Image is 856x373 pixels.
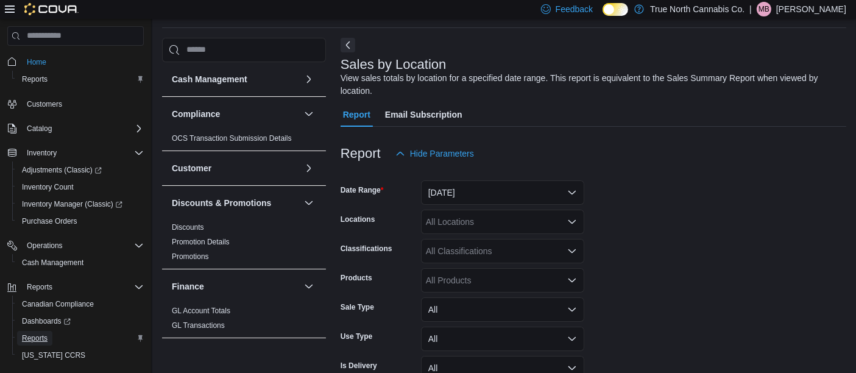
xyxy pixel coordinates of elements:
button: Compliance [302,107,316,121]
button: Open list of options [567,275,577,285]
h3: Discounts & Promotions [172,197,271,209]
button: [DATE] [421,180,584,205]
a: Customers [22,97,67,112]
a: Inventory Count [17,180,79,194]
span: Canadian Compliance [22,299,94,309]
label: Classifications [341,244,392,254]
span: Catalog [27,124,52,133]
a: Adjustments (Classic) [17,163,107,177]
label: Sale Type [341,302,374,312]
button: Open list of options [567,246,577,256]
button: Inventory [2,144,149,162]
p: | [749,2,752,16]
button: Discounts & Promotions [172,197,299,209]
input: Dark Mode [603,3,628,16]
span: Purchase Orders [17,214,144,229]
span: Canadian Compliance [17,297,144,311]
span: Purchase Orders [22,216,77,226]
a: Purchase Orders [17,214,82,229]
button: Cash Management [12,254,149,271]
a: Reports [17,331,52,346]
span: GL Account Totals [172,306,230,316]
button: Cash Management [172,73,299,85]
span: Reports [17,72,144,87]
button: Purchase Orders [12,213,149,230]
a: Promotions [172,252,209,261]
span: Feedback [556,3,593,15]
span: Operations [22,238,144,253]
span: Discounts [172,222,204,232]
a: GL Account Totals [172,307,230,315]
span: Inventory Count [22,182,74,192]
span: Email Subscription [385,102,462,127]
button: Compliance [172,108,299,120]
span: Inventory Count [17,180,144,194]
a: Cash Management [17,255,88,270]
a: Dashboards [12,313,149,330]
span: [US_STATE] CCRS [22,350,85,360]
span: Reports [22,333,48,343]
span: Reports [17,331,144,346]
a: Canadian Compliance [17,297,99,311]
span: Inventory Manager (Classic) [17,197,144,211]
span: Home [27,57,46,67]
span: Reports [27,282,52,292]
a: Discounts [172,223,204,232]
button: Reports [22,280,57,294]
span: Dashboards [22,316,71,326]
a: Inventory Manager (Classic) [17,197,127,211]
a: Promotion Details [172,238,230,246]
label: Products [341,273,372,283]
button: Hide Parameters [391,141,479,166]
span: Inventory [22,146,144,160]
h3: Report [341,146,381,161]
button: Catalog [22,121,57,136]
button: Open list of options [567,217,577,227]
button: Inventory [22,146,62,160]
div: Discounts & Promotions [162,220,326,269]
button: Discounts & Promotions [302,196,316,210]
a: Adjustments (Classic) [12,162,149,179]
span: Customers [22,96,144,112]
button: Inventory Count [12,179,149,196]
button: Catalog [2,120,149,137]
span: Cash Management [17,255,144,270]
a: Home [22,55,51,69]
a: Dashboards [17,314,76,329]
button: Cash Management [302,72,316,87]
label: Is Delivery [341,361,377,371]
label: Use Type [341,332,372,341]
a: [US_STATE] CCRS [17,348,90,363]
button: Finance [302,279,316,294]
span: Home [22,54,144,69]
span: OCS Transaction Submission Details [172,133,292,143]
button: Customer [172,162,299,174]
div: Finance [162,304,326,338]
span: Cash Management [22,258,83,268]
a: GL Transactions [172,321,225,330]
button: Operations [22,238,68,253]
span: Adjustments (Classic) [22,165,102,175]
span: Dashboards [17,314,144,329]
button: Customers [2,95,149,113]
a: OCS Transaction Submission Details [172,134,292,143]
span: Inventory Manager (Classic) [22,199,122,209]
button: Reports [12,71,149,88]
h3: Customer [172,162,211,174]
h3: Sales by Location [341,57,447,72]
button: Next [341,38,355,52]
span: Catalog [22,121,144,136]
a: Reports [17,72,52,87]
span: Reports [22,280,144,294]
span: Operations [27,241,63,250]
span: Reports [22,74,48,84]
button: Operations [2,237,149,254]
span: Customers [27,99,62,109]
div: View sales totals by location for a specified date range. This report is equivalent to the Sales ... [341,72,840,98]
span: Hide Parameters [410,147,474,160]
span: Promotion Details [172,237,230,247]
button: Home [2,53,149,71]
